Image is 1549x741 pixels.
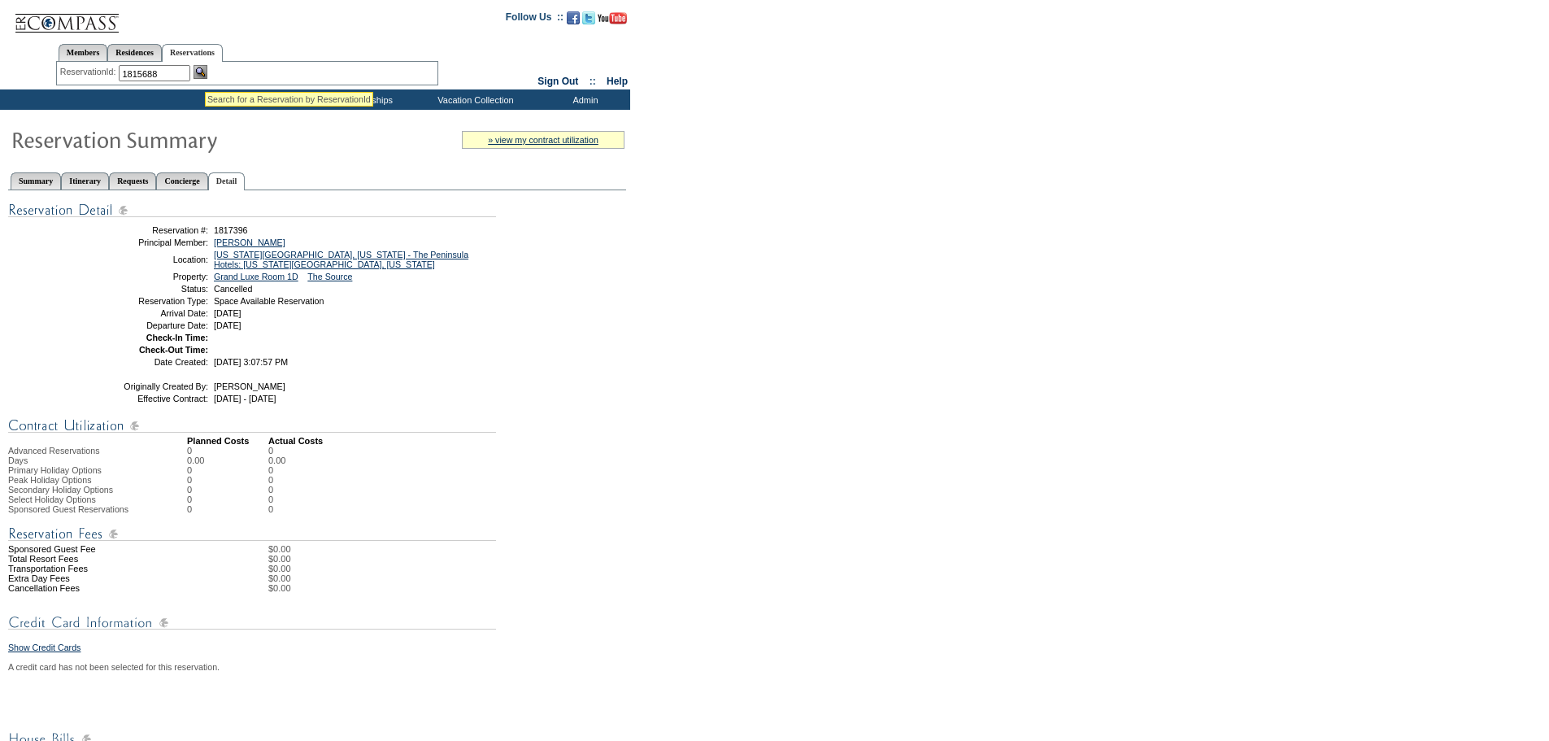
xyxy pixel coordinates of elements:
a: The Source [307,272,352,281]
img: Reservation Detail [8,200,496,220]
td: Admin [537,89,630,110]
td: $0.00 [268,583,626,593]
a: Grand Luxe Room 1D [214,272,298,281]
a: Detail [208,172,246,190]
span: [DATE] [214,320,241,330]
td: 0 [268,495,285,504]
div: A credit card has not been selected for this reservation. [8,662,626,672]
td: 0 [187,504,268,514]
a: Reservations [162,44,223,62]
td: Status: [92,284,208,294]
td: 0.00 [268,455,285,465]
td: 0 [268,446,285,455]
td: Effective Contract: [92,394,208,403]
span: Advanced Reservations [8,446,100,455]
span: Secondary Holiday Options [8,485,113,495]
td: 0 [187,495,268,504]
span: Cancelled [214,284,252,294]
td: Cancellation Fees [8,583,187,593]
strong: Check-Out Time: [139,345,208,355]
a: [US_STATE][GEOGRAPHIC_DATA], [US_STATE] - The Peninsula Hotels: [US_STATE][GEOGRAPHIC_DATA], [US_... [214,250,468,269]
a: Help [607,76,628,87]
a: Residences [107,44,162,61]
td: $0.00 [268,573,626,583]
td: $0.00 [268,544,626,554]
a: Summary [11,172,61,190]
td: Arrival Date: [92,308,208,318]
td: 0.00 [187,455,268,465]
td: 0 [187,485,268,495]
a: Show Credit Cards [8,643,80,652]
div: ReservationId: [60,65,120,79]
a: Requests [109,172,156,190]
a: Become our fan on Facebook [567,16,580,26]
td: $0.00 [268,554,626,564]
span: :: [590,76,596,87]
td: Memberships [317,89,411,110]
span: Peak Holiday Options [8,475,91,485]
img: Reservaton Summary [11,123,336,155]
span: Primary Holiday Options [8,465,102,475]
img: Credit Card Information [8,612,496,633]
td: Location: [92,250,208,269]
td: 0 [187,475,268,485]
span: 1817396 [214,225,248,235]
a: [PERSON_NAME] [214,238,285,247]
td: 0 [268,504,285,514]
td: Total Resort Fees [8,554,187,564]
td: $0.00 [268,564,626,573]
td: Reservation #: [92,225,208,235]
img: Reservation Fees [8,524,496,544]
img: Become our fan on Facebook [567,11,580,24]
span: Space Available Reservation [214,296,324,306]
a: Concierge [156,172,207,190]
td: Follow Us :: [506,10,563,29]
td: Date Created: [92,357,208,367]
td: 0 [268,465,285,475]
img: Follow us on Twitter [582,11,595,24]
div: Search for a Reservation by ReservationId [207,94,371,104]
td: 0 [268,475,285,485]
td: Reservation Type: [92,296,208,306]
td: Transportation Fees [8,564,187,573]
span: [DATE] 3:07:57 PM [214,357,288,367]
img: Contract Utilization [8,416,496,436]
img: Subscribe to our YouTube Channel [598,12,627,24]
td: 0 [187,465,268,475]
span: Days [8,455,28,465]
td: Extra Day Fees [8,573,187,583]
td: Planned Costs [187,436,268,446]
img: Reservation Search [194,65,207,79]
td: 0 [268,485,285,495]
td: Home [224,89,317,110]
a: » view my contract utilization [488,135,598,145]
span: Sponsored Guest Reservations [8,504,128,514]
strong: Check-In Time: [146,333,208,342]
a: Itinerary [61,172,109,190]
td: Sponsored Guest Fee [8,544,187,554]
td: Originally Created By: [92,381,208,391]
td: Property: [92,272,208,281]
td: 0 [187,446,268,455]
span: [DATE] [214,308,241,318]
td: Actual Costs [268,436,626,446]
a: Subscribe to our YouTube Channel [598,16,627,26]
a: Members [59,44,108,61]
a: Sign Out [537,76,578,87]
td: Principal Member: [92,238,208,247]
span: [DATE] - [DATE] [214,394,276,403]
td: Departure Date: [92,320,208,330]
span: Select Holiday Options [8,495,96,504]
span: [PERSON_NAME] [214,381,285,391]
a: Follow us on Twitter [582,16,595,26]
td: Vacation Collection [411,89,537,110]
